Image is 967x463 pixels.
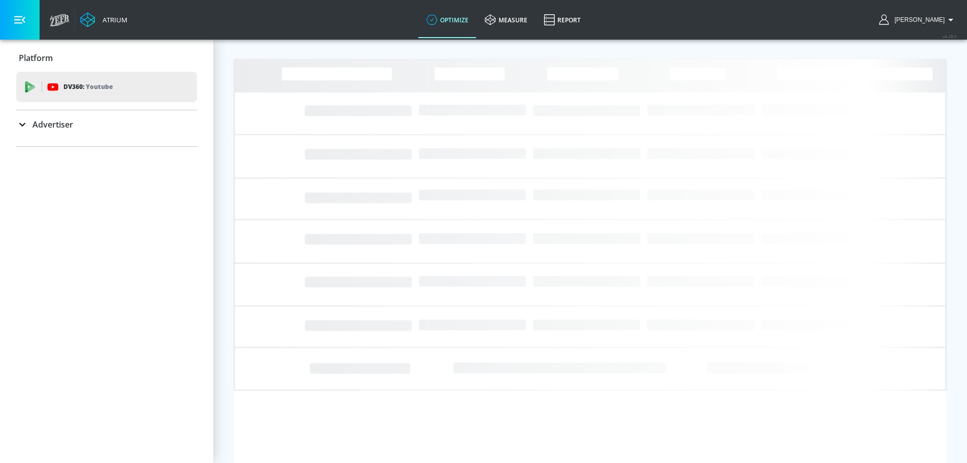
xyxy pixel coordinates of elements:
span: v 4.28.0 [943,34,957,39]
p: DV360: [63,81,113,92]
p: Youtube [86,81,113,92]
div: DV360: Youtube [16,72,197,102]
a: measure [477,2,536,38]
div: Atrium [98,15,127,24]
a: Report [536,2,589,38]
p: Advertiser [32,119,73,130]
button: [PERSON_NAME] [879,14,957,26]
div: Platform [16,44,197,72]
span: login as: christopher.parsons@essencemediacom.com [890,16,945,23]
div: Advertiser [16,110,197,139]
a: optimize [418,2,477,38]
p: Platform [19,52,53,64]
a: Atrium [80,12,127,27]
